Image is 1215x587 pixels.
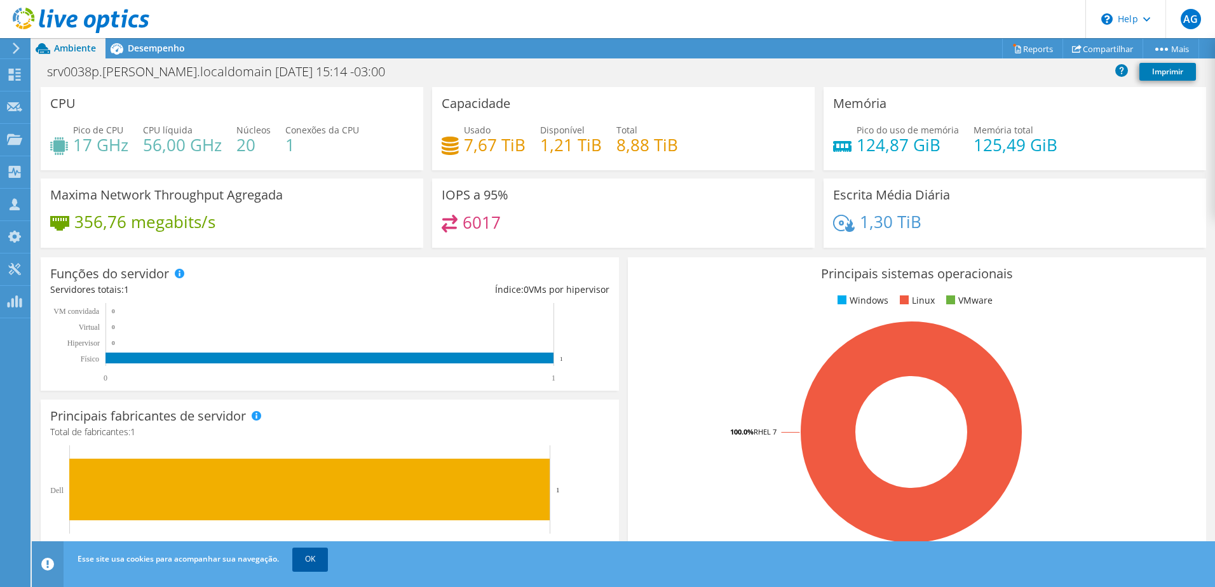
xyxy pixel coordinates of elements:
[50,188,283,202] h3: Maxima Network Throughput Agregada
[442,188,508,202] h3: IOPS a 95%
[112,308,115,314] text: 0
[50,267,169,281] h3: Funções do servidor
[857,138,959,152] h4: 124,87 GiB
[124,283,129,295] span: 1
[540,138,602,152] h4: 1,21 TiB
[1181,9,1201,29] span: AG
[50,97,76,111] h3: CPU
[330,283,609,297] div: Índice: VMs por hipervisor
[637,267,1197,281] h3: Principais sistemas operacionais
[81,354,99,363] tspan: Físico
[833,97,886,111] h3: Memória
[464,124,491,136] span: Usado
[285,138,359,152] h4: 1
[78,553,279,564] span: Esse site usa cookies para acompanhar sua navegação.
[463,215,501,229] h4: 6017
[54,42,96,54] span: Ambiente
[857,124,959,136] span: Pico do uso de memória
[860,215,921,229] h4: 1,30 TiB
[974,138,1057,152] h4: 125,49 GiB
[50,409,246,423] h3: Principais fabricantes de servidor
[464,138,526,152] h4: 7,67 TiB
[41,65,405,79] h1: srv0038p.[PERSON_NAME].localdomain [DATE] 15:14 -03:00
[143,124,193,136] span: CPU líquida
[552,374,555,382] text: 1
[540,124,585,136] span: Disponível
[616,138,678,152] h4: 8,88 TiB
[112,324,115,330] text: 0
[285,124,359,136] span: Conexões da CPU
[1101,13,1113,25] svg: \n
[974,124,1033,136] span: Memória total
[130,426,135,438] span: 1
[128,42,185,54] span: Desempenho
[1002,39,1063,58] a: Reports
[442,97,510,111] h3: Capacidade
[754,427,777,436] tspan: RHEL 7
[236,124,271,136] span: Núcleos
[50,283,330,297] div: Servidores totais:
[143,138,222,152] h4: 56,00 GHz
[53,307,99,316] text: VM convidada
[73,124,123,136] span: Pico de CPU
[897,293,935,307] li: Linux
[616,124,637,136] span: Total
[834,293,888,307] li: Windows
[1139,63,1196,81] a: Imprimir
[292,548,328,570] a: OK
[112,340,115,346] text: 0
[524,283,529,295] span: 0
[74,215,215,229] h4: 356,76 megabits/s
[50,425,609,439] h4: Total de fabricantes:
[67,339,100,347] text: Hipervisor
[556,486,560,494] text: 1
[79,323,100,332] text: Virtual
[104,374,107,382] text: 0
[560,356,563,362] text: 1
[1062,39,1143,58] a: Compartilhar
[943,293,993,307] li: VMware
[833,188,950,202] h3: Escrita Média Diária
[236,138,271,152] h4: 20
[730,427,754,436] tspan: 100.0%
[1143,39,1199,58] a: Mais
[73,138,128,152] h4: 17 GHz
[50,486,64,495] text: Dell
